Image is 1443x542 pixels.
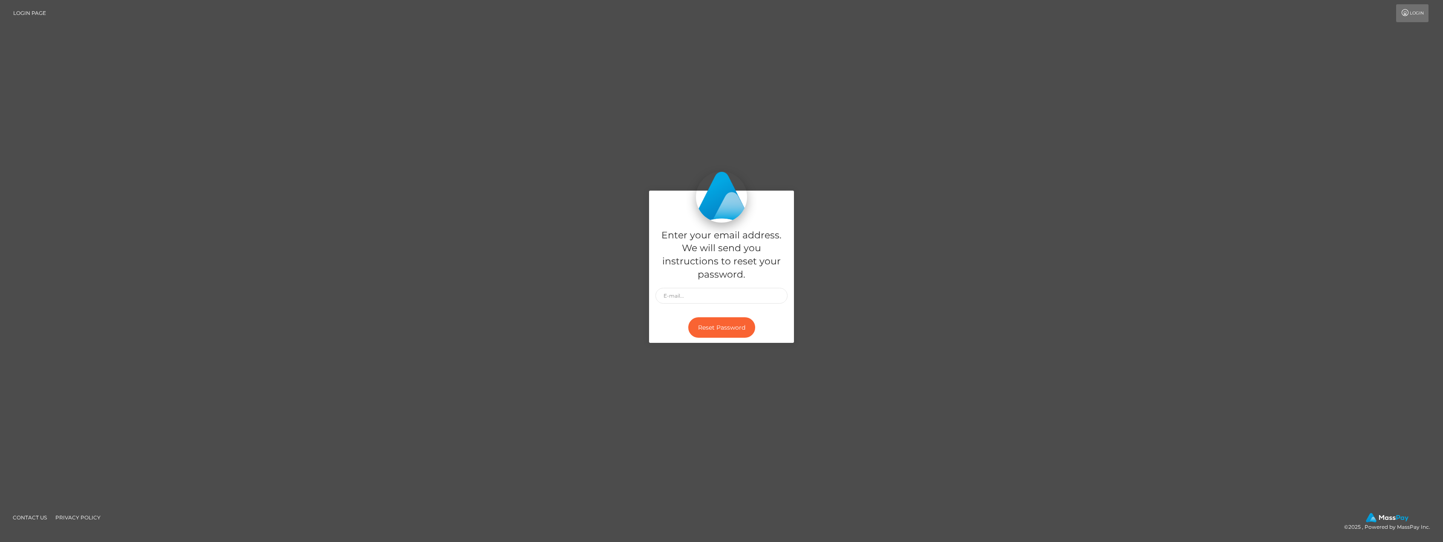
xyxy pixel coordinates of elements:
img: MassPay Login [696,171,747,223]
button: Reset Password [688,317,755,338]
a: Contact Us [9,511,50,524]
div: © 2025 , Powered by MassPay Inc. [1344,513,1437,532]
img: MassPay [1366,513,1408,522]
h5: Enter your email address. We will send you instructions to reset your password. [655,229,788,281]
a: Login Page [13,4,46,22]
a: Login [1396,4,1429,22]
a: Privacy Policy [52,511,104,524]
input: E-mail... [655,288,788,304]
